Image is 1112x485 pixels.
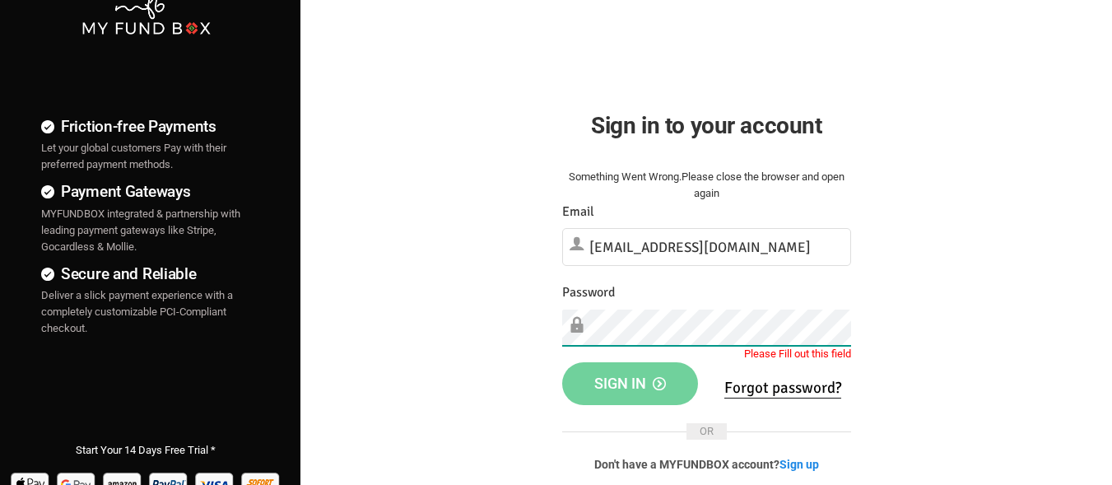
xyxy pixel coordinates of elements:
[41,142,226,170] span: Let your global customers Pay with their preferred payment methods.
[779,458,819,471] a: Sign up
[562,228,851,266] input: Email
[562,456,851,473] p: Don't have a MYFUNDBOX account?
[562,169,851,202] div: Something Went Wrong.Please close the browser and open again
[41,262,251,286] h4: Secure and Reliable
[41,114,251,138] h4: Friction-free Payments
[686,423,727,440] span: OR
[744,346,851,362] label: Please Fill out this field
[41,180,251,203] h4: Payment Gateways
[41,208,240,253] span: MYFUNDBOX integrated & partnership with leading payment gateways like Stripe, Gocardless & Mollie.
[562,282,615,303] label: Password
[41,289,233,334] span: Deliver a slick payment experience with a completely customizable PCI-Compliant checkout.
[594,375,666,392] span: Sign in
[562,202,594,222] label: Email
[724,378,841,399] a: Forgot password?
[562,108,851,143] h2: Sign in to your account
[562,362,699,405] button: Sign in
